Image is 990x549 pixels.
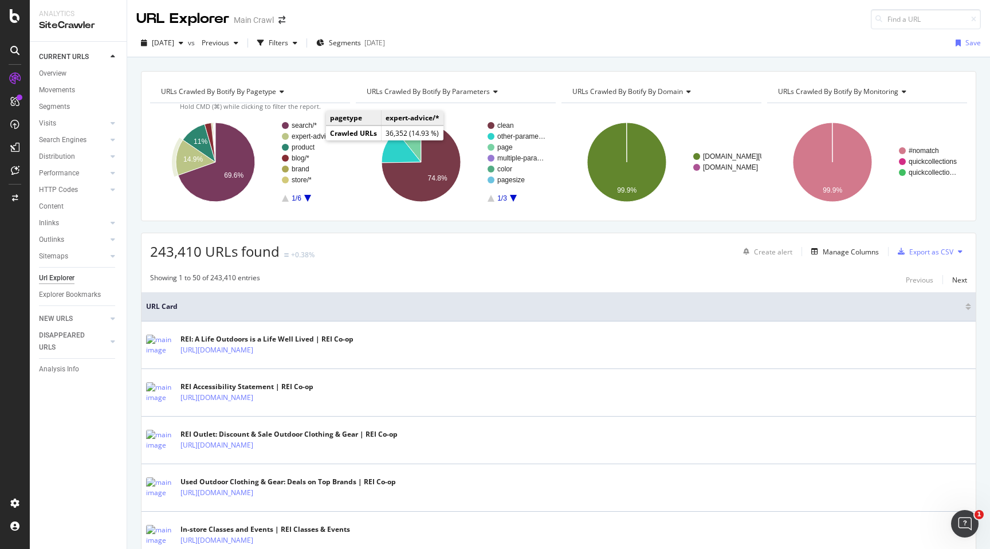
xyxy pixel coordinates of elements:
h4: URLs Crawled By Botify By parameters [364,83,545,101]
button: Create alert [738,242,792,261]
span: URLs Crawled By Botify By parameters [367,87,490,96]
button: Export as CSV [893,242,953,261]
text: 11% [194,138,207,146]
div: arrow-right-arrow-left [278,16,285,24]
div: In-store Classes and Events | REI Classes & Events [180,524,350,535]
div: Filters [269,38,288,48]
div: A chart. [150,112,350,212]
a: [URL][DOMAIN_NAME] [180,487,253,499]
text: store/* [292,176,312,184]
a: [URL][DOMAIN_NAME] [180,440,253,451]
text: 1/6 [292,194,301,202]
a: Url Explorer [39,272,119,284]
text: 99.9% [617,186,637,194]
text: search/* [292,121,317,130]
div: Analytics [39,9,117,19]
div: Url Explorer [39,272,74,284]
svg: A chart. [356,112,556,212]
a: Sitemaps [39,250,107,262]
div: Analysis Info [39,363,79,375]
button: Filters [253,34,302,52]
button: Previous [197,34,243,52]
div: Next [952,275,967,285]
input: Find a URL [871,9,981,29]
div: Segments [39,101,70,113]
span: URL Card [146,301,962,312]
text: [DOMAIN_NAME][URL] [703,152,776,160]
div: Manage Columns [823,247,879,257]
text: 69.6% [224,171,243,179]
div: Explorer Bookmarks [39,289,101,301]
span: 2025 Aug. 19th [152,38,174,48]
text: 1/3 [497,194,507,202]
button: Segments[DATE] [312,34,390,52]
span: URLs Crawled By Botify By pagetype [161,87,276,96]
span: Hold CMD (⌘) while clicking to filter the report. [180,102,321,111]
a: Performance [39,167,107,179]
div: Save [965,38,981,48]
a: Inlinks [39,217,107,229]
text: [DOMAIN_NAME] [703,163,758,171]
span: 243,410 URLs found [150,242,280,261]
text: #nomatch [909,147,939,155]
td: Crawled URLs [326,126,382,141]
div: Distribution [39,151,75,163]
h4: URLs Crawled By Botify By domain [570,83,751,101]
a: NEW URLS [39,313,107,325]
a: [URL][DOMAIN_NAME] [180,344,253,356]
text: blog/* [292,154,309,162]
text: product [292,143,315,151]
div: A chart. [561,112,761,212]
button: Save [951,34,981,52]
div: Visits [39,117,56,130]
div: Export as CSV [909,247,953,257]
div: Previous [906,275,933,285]
a: Outlinks [39,234,107,246]
div: CURRENT URLS [39,51,89,63]
text: other-parame… [497,132,545,140]
div: REI Accessibility Statement | REI Co-op [180,382,313,392]
h4: URLs Crawled By Botify By pagetype [159,83,340,101]
text: 99.9% [823,186,842,194]
a: Search Engines [39,134,107,146]
div: Sitemaps [39,250,68,262]
span: Segments [329,38,361,48]
div: HTTP Codes [39,184,78,196]
div: Inlinks [39,217,59,229]
td: expert-advice/* [382,111,444,126]
img: main image [146,525,175,546]
span: vs [188,38,197,48]
img: main image [146,430,175,450]
div: Create alert [754,247,792,257]
div: Search Engines [39,134,87,146]
text: quickcollectio… [909,168,956,177]
span: URLs Crawled By Botify By monitoring [778,87,898,96]
div: [DATE] [364,38,385,48]
span: 1 [975,510,984,519]
text: 74.8% [428,174,447,182]
a: CURRENT URLS [39,51,107,63]
text: brand [292,165,309,173]
div: Performance [39,167,79,179]
a: HTTP Codes [39,184,107,196]
text: clean [497,121,514,130]
button: Previous [906,273,933,287]
text: page [497,143,513,151]
div: Content [39,201,64,213]
iframe: Intercom live chat [951,510,979,538]
a: [URL][DOMAIN_NAME] [180,535,253,546]
div: DISAPPEARED URLS [39,330,97,354]
h4: URLs Crawled By Botify By monitoring [776,83,957,101]
td: 36,352 (14.93 %) [382,126,444,141]
div: REI Outlet: Discount & Sale Outdoor Clothing & Gear | REI Co-op [180,429,398,440]
img: main image [146,477,175,498]
text: pagesize [497,176,525,184]
button: Next [952,273,967,287]
span: Previous [197,38,229,48]
text: multiple-para… [497,154,544,162]
svg: A chart. [767,112,967,212]
button: Manage Columns [807,245,879,258]
img: main image [146,382,175,403]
